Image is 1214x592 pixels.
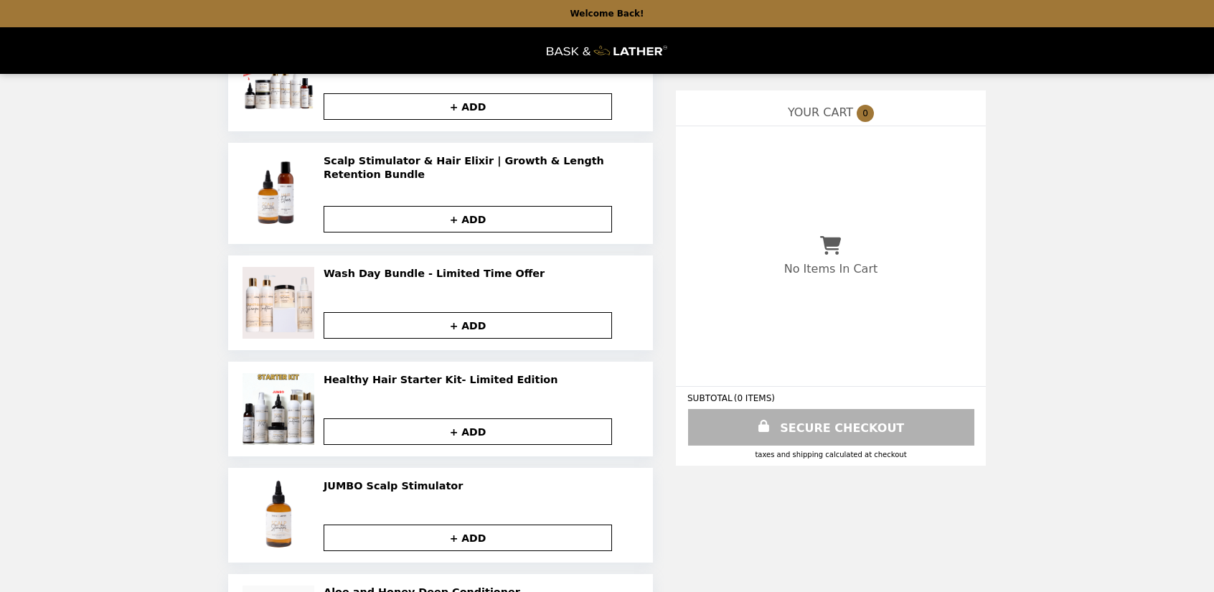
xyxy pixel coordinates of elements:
[570,9,644,19] p: Welcome Back!
[734,393,775,403] span: ( 0 ITEMS )
[324,93,612,120] button: + ADD
[687,393,734,403] span: SUBTOTAL
[324,154,631,181] h2: Scalp Stimulator & Hair Elixir | Growth & Length Retention Bundle
[324,525,612,551] button: + ADD
[687,451,974,459] div: Taxes and Shipping calculated at checkout
[324,479,469,492] h2: JUMBO Scalp Stimulator
[784,262,877,276] p: No Items In Cart
[788,105,853,119] span: YOUR CART
[239,154,321,232] img: Scalp Stimulator & Hair Elixir | Growth & Length Retention Bundle
[547,36,667,65] img: Brand Logo
[324,267,550,280] h2: Wash Day Bundle - Limited Time Offer
[857,105,874,122] span: 0
[324,312,612,339] button: + ADD
[243,479,318,551] img: JUMBO Scalp Stimulator
[243,373,318,445] img: Healthy Hair Starter Kit- Limited Edition
[324,418,612,445] button: + ADD
[324,206,612,232] button: + ADD
[324,373,564,386] h2: Healthy Hair Starter Kit- Limited Edition
[243,267,318,339] img: Wash Day Bundle - Limited Time Offer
